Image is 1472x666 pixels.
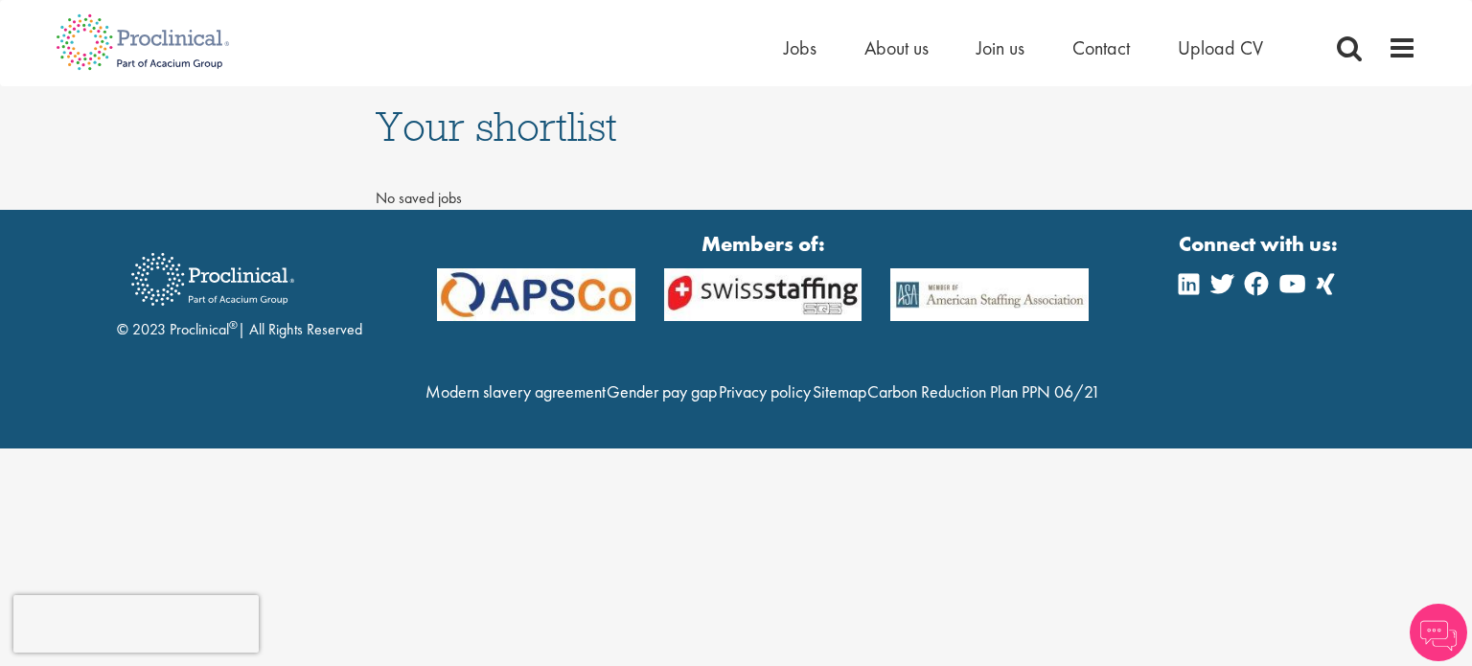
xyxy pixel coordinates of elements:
[376,101,617,152] span: Your shortlist
[867,380,1100,402] a: Carbon Reduction Plan PPN 06/21
[719,380,811,402] a: Privacy policy
[607,380,717,402] a: Gender pay gap
[1179,229,1342,259] strong: Connect with us:
[117,239,362,341] div: © 2023 Proclinical | All Rights Reserved
[784,35,816,60] a: Jobs
[13,595,259,653] iframe: reCAPTCHA
[229,317,238,333] sup: ®
[437,229,1089,259] strong: Members of:
[813,380,866,402] a: Sitemap
[423,268,650,321] img: APSCo
[117,240,309,319] img: Proclinical Recruitment
[1410,604,1467,661] img: Chatbot
[864,35,929,60] a: About us
[1072,35,1130,60] a: Contact
[376,188,1097,210] div: No saved jobs
[1178,35,1263,60] a: Upload CV
[425,380,606,402] a: Modern slavery agreement
[650,268,877,321] img: APSCo
[977,35,1024,60] a: Join us
[876,268,1103,321] img: APSCo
